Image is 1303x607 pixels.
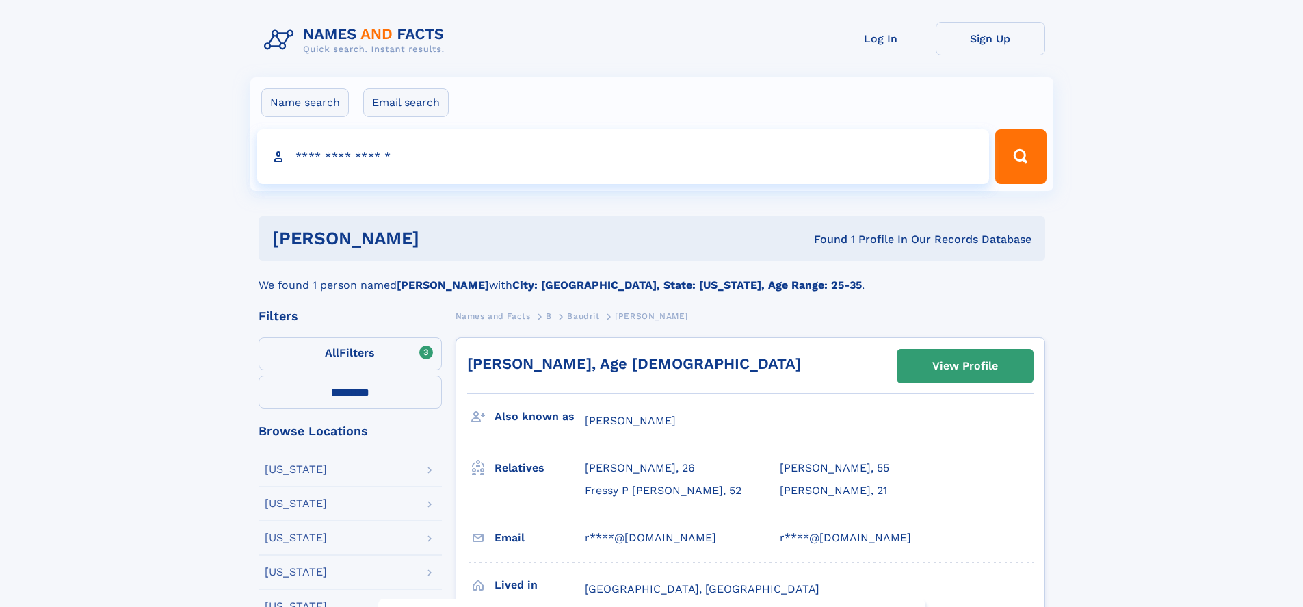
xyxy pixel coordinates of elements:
div: Filters [259,310,442,322]
h3: Lived in [495,573,585,597]
div: Found 1 Profile In Our Records Database [616,232,1031,247]
a: B [546,307,552,324]
h3: Also known as [495,405,585,428]
div: [US_STATE] [265,567,327,578]
a: Baudrit [567,307,599,324]
h3: Email [495,526,585,550]
label: Filters [259,337,442,370]
a: [PERSON_NAME], 21 [780,483,887,498]
a: [PERSON_NAME], Age [DEMOGRAPHIC_DATA] [467,355,801,372]
a: [PERSON_NAME], 26 [585,461,695,476]
span: [PERSON_NAME] [615,311,688,321]
label: Name search [261,88,349,117]
div: We found 1 person named with . [259,261,1045,294]
h3: Relatives [495,456,585,480]
div: [US_STATE] [265,498,327,509]
span: All [325,346,339,359]
h1: [PERSON_NAME] [272,230,617,247]
a: Fressy P [PERSON_NAME], 52 [585,483,741,498]
a: Names and Facts [456,307,531,324]
a: Log In [826,22,936,55]
label: Email search [363,88,449,117]
b: [PERSON_NAME] [397,279,489,292]
input: search input [257,129,990,184]
b: City: [GEOGRAPHIC_DATA], State: [US_STATE], Age Range: 25-35 [512,279,862,292]
a: Sign Up [936,22,1045,55]
button: Search Button [995,129,1046,184]
div: View Profile [932,350,998,382]
span: [GEOGRAPHIC_DATA], [GEOGRAPHIC_DATA] [585,582,819,595]
div: [US_STATE] [265,532,327,543]
span: [PERSON_NAME] [585,414,676,427]
img: Logo Names and Facts [259,22,456,59]
span: B [546,311,552,321]
div: Browse Locations [259,425,442,437]
span: Baudrit [567,311,599,321]
a: View Profile [897,350,1033,383]
div: [US_STATE] [265,464,327,475]
a: [PERSON_NAME], 55 [780,461,889,476]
